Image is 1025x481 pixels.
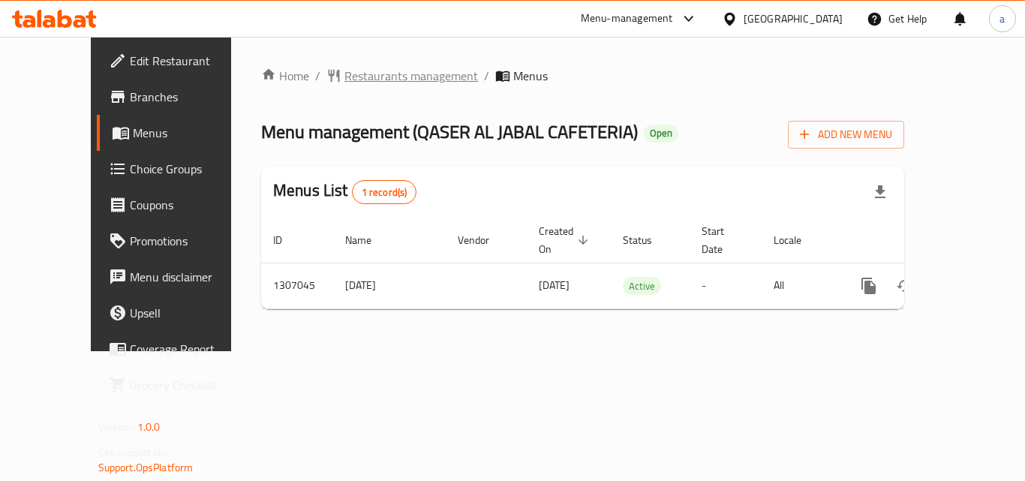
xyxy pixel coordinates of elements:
[774,231,821,249] span: Locale
[315,67,320,85] li: /
[261,67,904,85] nav: breadcrumb
[261,67,309,85] a: Home
[644,127,678,140] span: Open
[344,67,478,85] span: Restaurants management
[133,124,250,142] span: Menus
[326,67,478,85] a: Restaurants management
[623,231,672,249] span: Status
[97,331,262,367] a: Coverage Report
[581,10,673,28] div: Menu-management
[273,231,302,249] span: ID
[97,43,262,79] a: Edit Restaurant
[352,180,417,204] div: Total records count
[97,223,262,259] a: Promotions
[261,263,333,308] td: 1307045
[862,174,898,210] div: Export file
[788,121,904,149] button: Add New Menu
[130,304,250,322] span: Upsell
[539,222,593,258] span: Created On
[762,263,839,308] td: All
[623,278,661,295] span: Active
[702,222,744,258] span: Start Date
[261,218,1007,309] table: enhanced table
[690,263,762,308] td: -
[887,268,923,304] button: Change Status
[130,88,250,106] span: Branches
[97,295,262,331] a: Upsell
[97,115,262,151] a: Menus
[353,185,416,200] span: 1 record(s)
[800,125,892,144] span: Add New Menu
[98,458,194,477] a: Support.OpsPlatform
[130,376,250,394] span: Grocery Checklist
[130,232,250,250] span: Promotions
[539,275,570,295] span: [DATE]
[851,268,887,304] button: more
[839,218,1007,263] th: Actions
[261,115,638,149] span: Menu management ( QASER AL JABAL CAFETERIA )
[744,11,843,27] div: [GEOGRAPHIC_DATA]
[130,196,250,214] span: Coupons
[130,160,250,178] span: Choice Groups
[484,67,489,85] li: /
[999,11,1005,27] span: a
[644,125,678,143] div: Open
[97,367,262,403] a: Grocery Checklist
[130,268,250,286] span: Menu disclaimer
[97,259,262,295] a: Menu disclaimer
[97,151,262,187] a: Choice Groups
[97,187,262,223] a: Coupons
[623,277,661,295] div: Active
[130,340,250,358] span: Coverage Report
[458,231,509,249] span: Vendor
[345,231,391,249] span: Name
[130,52,250,70] span: Edit Restaurant
[137,417,161,437] span: 1.0.0
[97,79,262,115] a: Branches
[273,179,416,204] h2: Menus List
[98,443,167,462] span: Get support on:
[333,263,446,308] td: [DATE]
[513,67,548,85] span: Menus
[98,417,135,437] span: Version:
